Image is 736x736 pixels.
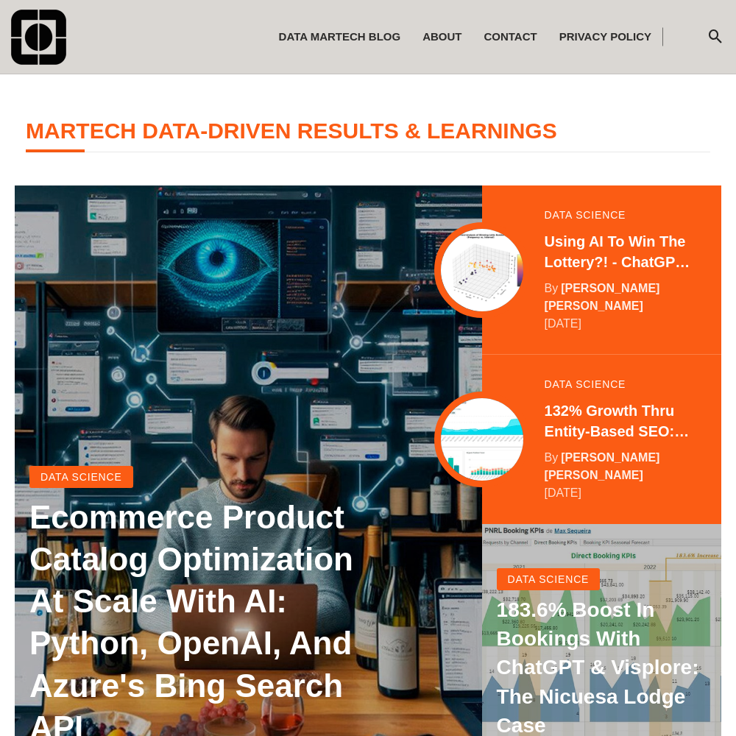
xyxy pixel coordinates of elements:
img: comando-590 [11,10,66,65]
iframe: Chat Widget [662,665,736,736]
a: data science [497,568,601,590]
a: 132% Growth thru Entity-Based SEO: [DOMAIN_NAME]'s Data-Driven SEO Audit & Optimization Plan [545,400,692,442]
a: [PERSON_NAME] [PERSON_NAME] [545,282,660,312]
h4: MarTech Data-Driven Results & Learnings [26,118,710,152]
a: data science [29,466,133,488]
span: by [545,451,559,464]
time: August 29 2024 [545,315,581,333]
span: by [545,282,559,294]
a: [PERSON_NAME] [PERSON_NAME] [545,451,660,481]
time: May 25 2024 [545,484,581,502]
a: data science [545,210,626,220]
a: data science [545,379,626,389]
a: Using AI to Win the Lottery?! - ChatGPT for Informed, Adaptable Decision-Making [545,231,692,272]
